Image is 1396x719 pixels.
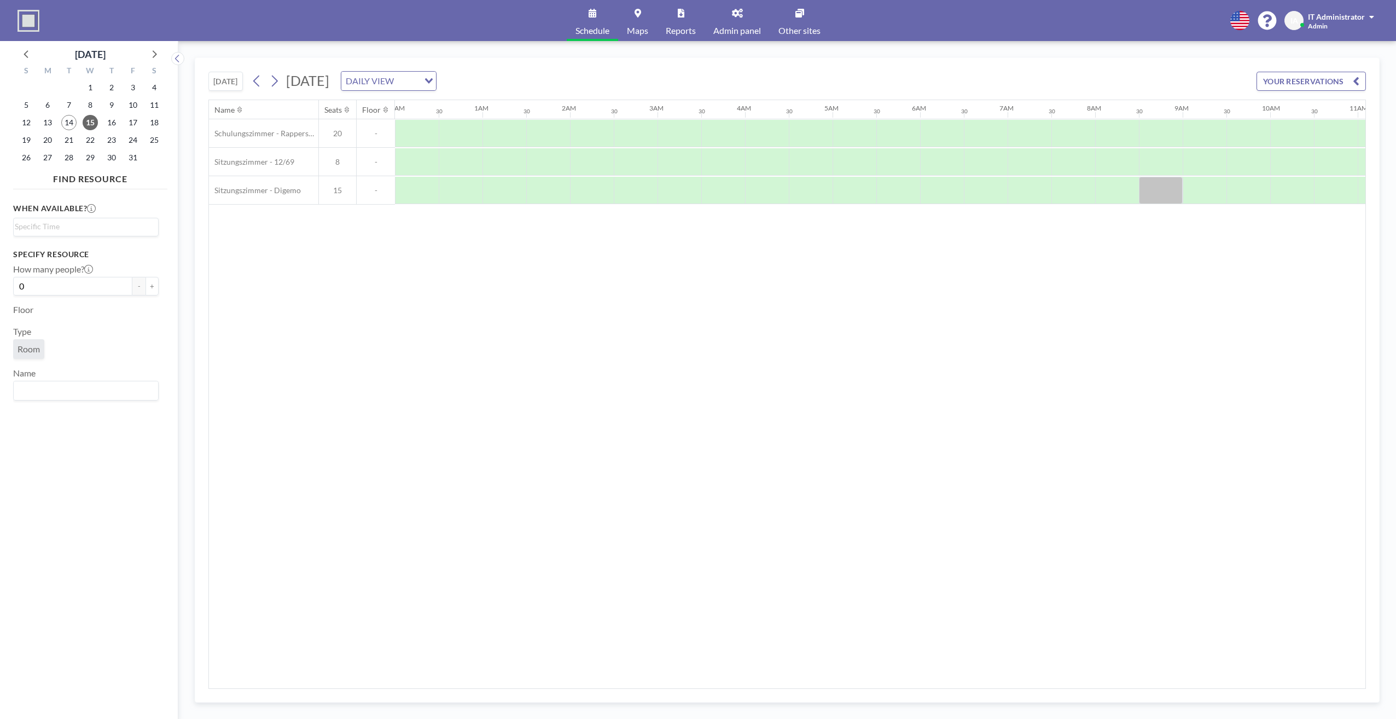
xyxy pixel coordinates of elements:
label: Name [13,368,36,379]
div: 6AM [912,104,926,112]
div: 5AM [824,104,839,112]
span: Wednesday, October 29, 2025 [83,150,98,165]
div: T [59,65,80,79]
div: W [80,65,101,79]
input: Search for option [397,74,418,88]
div: F [122,65,143,79]
span: Friday, October 31, 2025 [125,150,141,165]
span: Friday, October 10, 2025 [125,97,141,113]
span: IT Administrator [1308,12,1365,21]
span: Wednesday, October 8, 2025 [83,97,98,113]
div: 12AM [387,104,405,112]
span: Saturday, October 25, 2025 [147,132,162,148]
span: Thursday, October 23, 2025 [104,132,119,148]
span: Admin panel [713,26,761,35]
span: Monday, October 27, 2025 [40,150,55,165]
span: Schedule [575,26,609,35]
div: M [37,65,59,79]
div: 30 [874,108,880,115]
div: 30 [611,108,618,115]
span: Sunday, October 19, 2025 [19,132,34,148]
button: + [146,277,159,295]
div: 8AM [1087,104,1101,112]
div: 30 [699,108,705,115]
span: Saturday, October 4, 2025 [147,80,162,95]
span: Schulungszimmer - Rapperswil [209,129,318,138]
div: 30 [786,108,793,115]
span: Tuesday, October 14, 2025 [61,115,77,130]
div: Search for option [14,218,158,235]
label: How many people? [13,264,93,275]
div: 30 [961,108,968,115]
span: Thursday, October 30, 2025 [104,150,119,165]
div: 9AM [1174,104,1189,112]
span: DAILY VIEW [344,74,396,88]
span: Reports [666,26,696,35]
div: [DATE] [75,47,106,62]
button: - [132,277,146,295]
div: 10AM [1262,104,1280,112]
span: 15 [319,185,356,195]
input: Search for option [15,221,152,233]
div: S [16,65,37,79]
div: S [143,65,165,79]
span: Maps [627,26,648,35]
span: Thursday, October 9, 2025 [104,97,119,113]
span: Monday, October 6, 2025 [40,97,55,113]
div: 4AM [737,104,751,112]
h3: Specify resource [13,250,159,259]
span: Thursday, October 16, 2025 [104,115,119,130]
span: Sunday, October 5, 2025 [19,97,34,113]
div: 30 [1136,108,1143,115]
span: - [357,129,395,138]
div: 30 [436,108,443,115]
h4: FIND RESOURCE [13,169,167,184]
span: Friday, October 24, 2025 [125,132,141,148]
button: YOUR RESERVATIONS [1257,72,1366,91]
span: Monday, October 13, 2025 [40,115,55,130]
div: Search for option [14,381,158,400]
label: Floor [13,304,33,315]
button: [DATE] [208,72,243,91]
div: Floor [362,105,381,115]
span: Friday, October 17, 2025 [125,115,141,130]
span: - [357,185,395,195]
span: - [357,157,395,167]
div: T [101,65,122,79]
span: Wednesday, October 15, 2025 [83,115,98,130]
span: Wednesday, October 22, 2025 [83,132,98,148]
span: Friday, October 3, 2025 [125,80,141,95]
span: [DATE] [286,72,329,89]
div: 3AM [649,104,664,112]
div: Seats [324,105,342,115]
span: Sunday, October 26, 2025 [19,150,34,165]
div: 30 [1224,108,1230,115]
span: Sitzungszimmer - Digemo [209,185,301,195]
div: 30 [1049,108,1055,115]
span: Tuesday, October 28, 2025 [61,150,77,165]
div: Name [214,105,235,115]
span: 8 [319,157,356,167]
span: Wednesday, October 1, 2025 [83,80,98,95]
div: 7AM [999,104,1014,112]
img: organization-logo [18,10,39,32]
div: 30 [523,108,530,115]
div: Search for option [341,72,436,90]
span: Sunday, October 12, 2025 [19,115,34,130]
span: Tuesday, October 7, 2025 [61,97,77,113]
span: Tuesday, October 21, 2025 [61,132,77,148]
span: Room [18,344,40,354]
label: Type [13,326,31,337]
div: 30 [1311,108,1318,115]
span: Thursday, October 2, 2025 [104,80,119,95]
span: Monday, October 20, 2025 [40,132,55,148]
span: Saturday, October 11, 2025 [147,97,162,113]
span: Saturday, October 18, 2025 [147,115,162,130]
div: 1AM [474,104,488,112]
span: 20 [319,129,356,138]
div: 2AM [562,104,576,112]
div: 11AM [1350,104,1368,112]
span: Sitzungszimmer - 12/69 [209,157,294,167]
span: Other sites [778,26,821,35]
span: Admin [1308,22,1328,30]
